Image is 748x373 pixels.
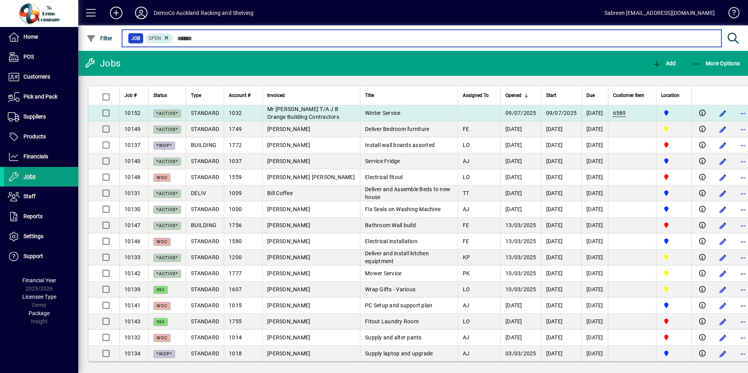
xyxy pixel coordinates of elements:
[156,303,167,308] span: WOC
[365,186,450,200] span: Deliver and Assemble Beds to new house
[267,254,310,260] span: [PERSON_NAME]
[23,74,50,80] span: Customers
[500,249,541,265] td: 13/03/2025
[717,283,729,296] button: Edit
[717,171,729,184] button: Edit
[463,286,470,292] span: LO
[581,233,608,249] td: [DATE]
[500,346,541,361] td: 03/03/2025
[267,350,310,357] span: [PERSON_NAME]
[463,91,489,100] span: Assigned To
[124,350,140,357] span: 10134
[191,110,219,116] span: STANDARD
[229,91,257,100] div: Account #
[229,302,242,308] span: 1015
[463,254,470,260] span: KP
[191,142,216,148] span: BUILDING
[586,91,603,100] div: Due
[661,317,687,326] span: Christchurch
[365,91,374,100] span: Title
[156,239,167,244] span: WOC
[267,318,310,325] span: [PERSON_NAME]
[581,153,608,169] td: [DATE]
[146,33,173,43] mat-chip: Open Status: Open
[365,350,433,357] span: Supply laptop and upgrade
[650,56,678,70] button: Add
[84,57,120,70] div: Jobs
[4,107,78,127] a: Suppliers
[124,158,140,164] span: 10140
[365,142,435,148] span: Install wall boards assorted
[124,318,140,325] span: 10143
[156,335,167,341] span: WOC
[229,334,242,341] span: 1014
[365,302,432,308] span: PC Setup and support plan
[463,350,470,357] span: AJ
[267,106,339,120] span: Mr [PERSON_NAME] T/A J B Orange Building Contractors
[191,206,219,212] span: STANDARD
[229,142,242,148] span: 1772
[365,334,422,341] span: Supply and alter pants
[661,91,687,100] div: Location
[365,126,429,132] span: Deliver Bedroom furniture
[86,35,113,41] span: Filter
[463,142,470,148] span: LO
[717,123,729,136] button: Edit
[23,193,36,199] span: Staff
[124,222,140,228] span: 10147
[500,298,541,314] td: [DATE]
[581,282,608,298] td: [DATE]
[500,217,541,233] td: 13/03/2025
[267,206,310,212] span: [PERSON_NAME]
[500,265,541,282] td: 10/03/2025
[581,265,608,282] td: [DATE]
[156,287,165,292] span: INV
[661,253,687,262] span: Wellington
[581,346,608,361] td: [DATE]
[613,91,651,100] div: Customer Item
[124,91,144,100] div: Job #
[717,348,729,360] button: Edit
[546,91,577,100] div: Start
[581,185,608,201] td: [DATE]
[661,237,687,246] span: Auckland
[124,206,140,212] span: 10130
[505,91,536,100] div: Opened
[365,318,419,325] span: Fitout Laundry Room
[229,238,242,244] span: 1580
[717,187,729,200] button: Edit
[717,203,729,216] button: Edit
[463,190,469,196] span: TT
[365,270,401,276] span: Mower Service
[365,250,429,264] span: Deliver and install kitchen equiptment
[23,173,36,179] span: Jobs
[581,137,608,153] td: [DATE]
[463,174,470,180] span: LO
[613,91,644,100] span: Customer Item
[690,56,742,70] button: More Options
[267,91,285,100] span: Invoiced
[85,31,115,45] button: Filter
[365,158,400,164] span: Service Fridge
[500,153,541,169] td: [DATE]
[124,91,137,100] span: Job #
[267,302,310,308] span: [PERSON_NAME]
[229,190,242,196] span: 1009
[23,113,46,120] span: Suppliers
[4,187,78,206] a: Staff
[191,286,219,292] span: STANDARD
[267,222,310,228] span: [PERSON_NAME]
[365,222,416,228] span: Bathroom Wall build
[505,91,521,100] span: Opened
[541,282,582,298] td: [DATE]
[124,286,140,292] span: 10139
[661,189,687,197] span: Auckland
[29,310,50,316] span: Package
[463,91,496,100] div: Assigned To
[23,133,46,140] span: Products
[541,169,582,185] td: [DATE]
[463,318,470,325] span: LO
[717,139,729,152] button: Edit
[229,174,242,180] span: 1559
[191,91,201,100] span: Type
